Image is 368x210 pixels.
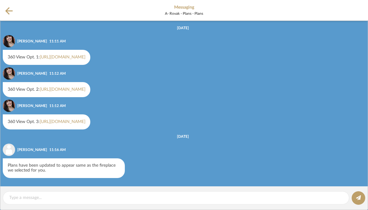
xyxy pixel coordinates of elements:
div: [PERSON_NAME] [17,71,47,76]
span: Messaging [174,5,194,10]
div: 360 View Opt. 1: [3,50,90,65]
a: [URL][DOMAIN_NAME] [40,87,85,92]
div: 360 View Opt. 3: [3,114,90,129]
div: [DATE] [177,134,189,139]
img: 491cad36-5787-4519-8878-b341424c5785.jpg [3,67,15,80]
a: [URL][DOMAIN_NAME] [40,120,85,124]
img: user_avatar.png [3,144,15,156]
div: 11:12 AM [49,71,66,76]
div: 11:16 AM [49,147,66,153]
div: [PERSON_NAME] [17,103,47,109]
a: [URL][DOMAIN_NAME] [40,55,85,59]
img: 491cad36-5787-4519-8878-b341424c5785.jpg [3,100,15,112]
div: 11:11 AM [49,38,66,44]
div: Plans have been updated to appear same as the fireplace we selected for you. [3,158,125,178]
div: [PERSON_NAME] [17,147,47,153]
div: 11:12 AM [49,103,66,109]
img: 491cad36-5787-4519-8878-b341424c5785.jpg [3,35,15,47]
div: [PERSON_NAME] [17,38,47,44]
span: A- Rovak - Plans - Plans [165,11,203,16]
div: [DATE] [177,26,189,30]
div: 360 View Opt. 2: [3,82,90,97]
